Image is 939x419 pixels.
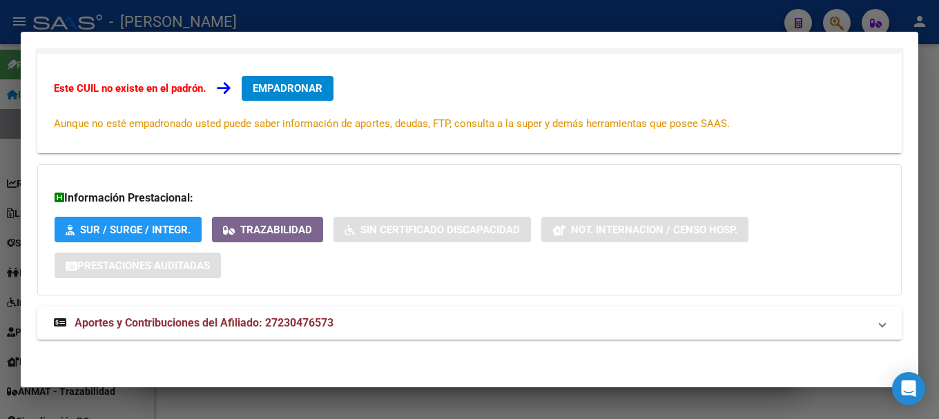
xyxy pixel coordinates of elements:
[212,217,323,242] button: Trazabilidad
[55,217,202,242] button: SUR / SURGE / INTEGR.
[54,82,206,95] strong: Este CUIL no existe en el padrón.
[253,82,322,95] span: EMPADRONAR
[55,253,221,278] button: Prestaciones Auditadas
[333,217,531,242] button: Sin Certificado Discapacidad
[892,372,925,405] div: Open Intercom Messenger
[571,224,737,236] span: Not. Internacion / Censo Hosp.
[75,316,333,329] span: Aportes y Contribuciones del Afiliado: 27230476573
[37,306,902,340] mat-expansion-panel-header: Aportes y Contribuciones del Afiliado: 27230476573
[242,76,333,101] button: EMPADRONAR
[240,224,312,236] span: Trazabilidad
[541,217,748,242] button: Not. Internacion / Censo Hosp.
[54,117,730,130] span: Aunque no esté empadronado usted puede saber información de aportes, deudas, FTP, consulta a la s...
[55,190,884,206] h3: Información Prestacional:
[360,224,520,236] span: Sin Certificado Discapacidad
[77,260,210,272] span: Prestaciones Auditadas
[80,224,191,236] span: SUR / SURGE / INTEGR.
[37,54,902,153] div: Datos de Empadronamiento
